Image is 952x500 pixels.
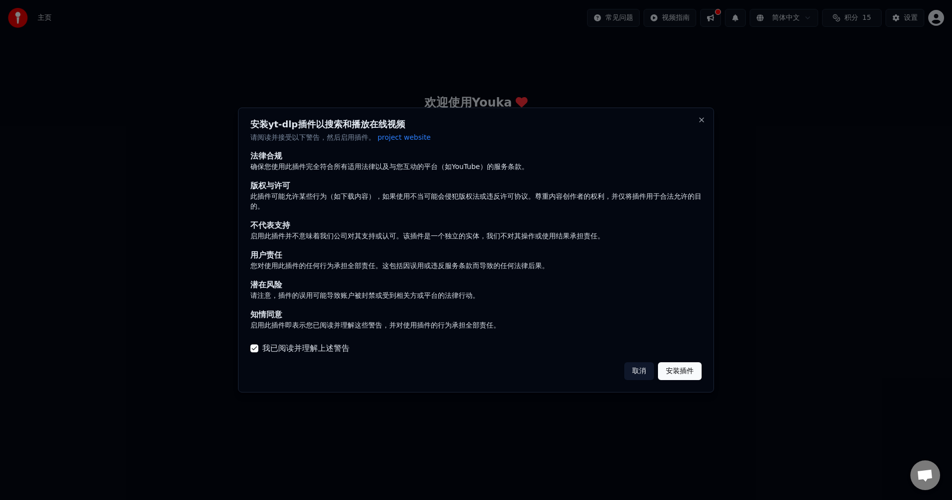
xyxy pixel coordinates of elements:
[250,120,702,129] h2: 安装yt-dlp插件以搜索和播放在线视频
[250,309,702,321] div: 知情同意
[250,249,702,261] div: 用户责任
[250,232,702,242] div: 启用此插件并不意味着我们公司对其支持或认可。该插件是一个独立的实体，我们不对其操作或使用结果承担责任。
[250,220,702,232] div: 不代表支持
[250,180,702,192] div: 版权与许可
[250,321,702,331] div: 启用此插件即表示您已阅读并理解这些警告，并对使用插件的行为承担全部责任。
[250,133,702,143] p: 请阅读并接受以下警告，然后启用插件。
[377,133,430,141] span: project website
[250,192,702,212] div: 此插件可能允许某些行为（如下载内容），如果使用不当可能会侵犯版权法或违反许可协议。尊重内容创作者的权利，并仅将插件用于合法允许的目的。
[250,291,702,301] div: 请注意，插件的误用可能导致账户被封禁或受到相关方或平台的法律行动。
[658,362,702,380] button: 安装插件
[262,342,350,354] label: 我已阅读并理解上述警告
[250,151,702,163] div: 法律合规
[624,362,654,380] button: 取消
[250,261,702,271] div: 您对使用此插件的任何行为承担全部责任。这包括因误用或违反服务条款而导致的任何法律后果。
[250,163,702,172] div: 确保您使用此插件完全符合所有适用法律以及与您互动的平台（如YouTube）的服务条款。
[250,279,702,291] div: 潜在风险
